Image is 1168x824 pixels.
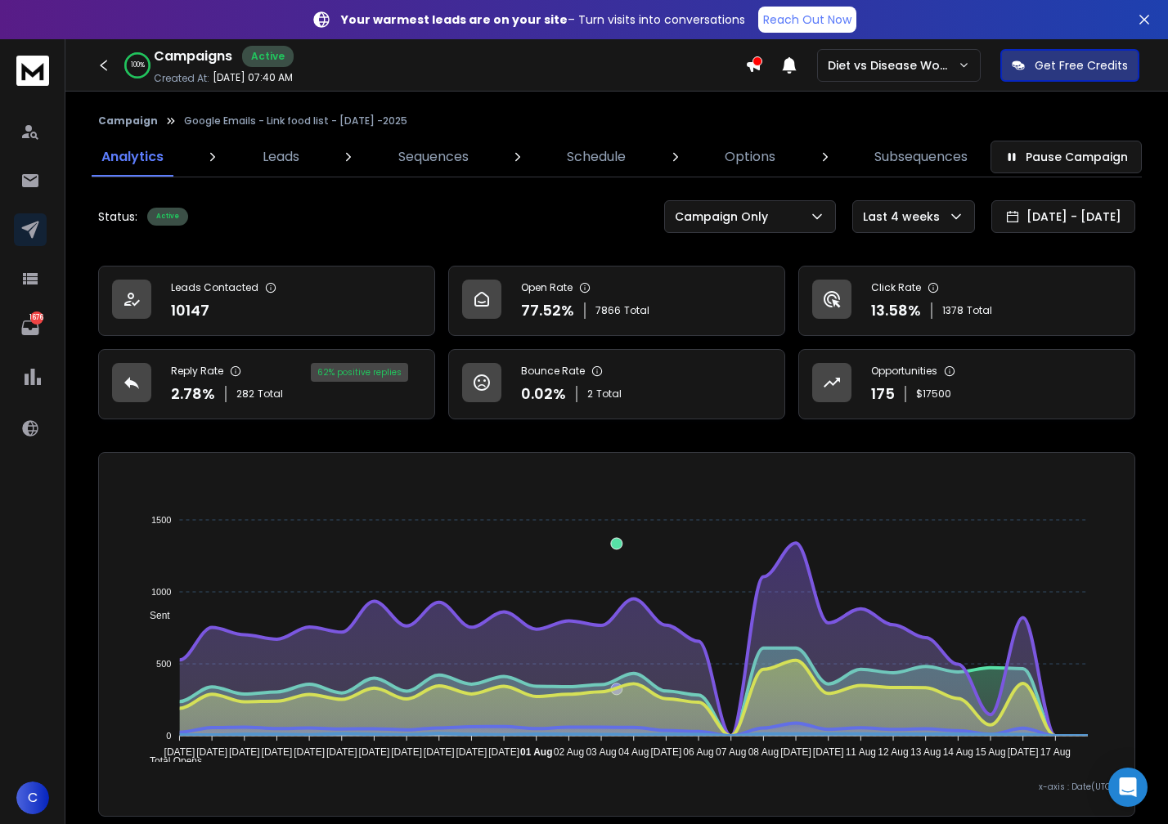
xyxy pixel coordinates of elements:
a: Bounce Rate0.02%2Total [448,349,785,419]
tspan: 01 Aug [520,746,553,758]
tspan: [DATE] [326,746,357,758]
span: Total [596,387,622,401]
p: 175 [871,383,895,405]
p: – Turn visits into conversations [341,11,745,28]
div: Active [242,46,294,67]
button: C [16,781,49,814]
span: 7866 [595,304,621,317]
p: 10147 [171,299,209,322]
tspan: [DATE] [196,746,227,758]
p: Last 4 weeks [863,208,946,225]
tspan: [DATE] [488,746,519,758]
tspan: [DATE] [424,746,455,758]
p: 1676 [30,311,43,325]
tspan: [DATE] [651,746,682,758]
p: Bounce Rate [521,365,585,378]
a: Click Rate13.58%1378Total [798,266,1135,336]
p: [DATE] 07:40 AM [213,71,293,84]
p: Leads Contacted [171,281,258,294]
a: Opportunities175$17500 [798,349,1135,419]
button: Campaign [98,114,158,128]
button: Get Free Credits [1000,49,1139,82]
p: Open Rate [521,281,573,294]
tspan: 14 Aug [943,746,973,758]
span: Total Opens [137,755,202,767]
p: Opportunities [871,365,937,378]
tspan: [DATE] [261,746,292,758]
a: Open Rate77.52%7866Total [448,266,785,336]
tspan: [DATE] [391,746,422,758]
span: Total [967,304,992,317]
p: 2.78 % [171,383,215,405]
tspan: 02 Aug [554,746,584,758]
tspan: [DATE] [1008,746,1039,758]
p: Sequences [398,147,469,167]
h1: Campaigns [154,47,232,66]
tspan: 0 [166,731,171,741]
p: Leads [263,147,299,167]
p: Reply Rate [171,365,223,378]
tspan: 07 Aug [716,746,746,758]
div: Active [147,208,188,226]
tspan: 11 Aug [846,746,876,758]
p: x-axis : Date(UTC) [112,781,1121,793]
a: 1676 [14,311,47,344]
p: Schedule [567,147,626,167]
p: Click Rate [871,281,921,294]
p: $ 17500 [916,387,951,401]
tspan: 12 Aug [878,746,908,758]
tspan: [DATE] [358,746,389,758]
a: Options [715,137,785,177]
p: Options [725,147,775,167]
p: Diet vs Disease Workspace [828,57,958,74]
p: Campaign Only [675,208,775,225]
span: 282 [236,387,254,401]
tspan: 03 Aug [586,746,616,758]
p: 0.02 % [521,383,566,405]
a: Leads Contacted10147 [98,266,435,336]
a: Reply Rate2.78%282Total62% positive replies [98,349,435,419]
tspan: 15 Aug [975,746,1005,758]
span: Sent [137,610,170,621]
a: Sequences [389,137,478,177]
button: Pause Campaign [991,141,1142,173]
p: Status: [98,208,137,225]
button: [DATE] - [DATE] [991,200,1135,233]
div: 62 % positive replies [311,363,408,382]
span: 2 [587,387,593,401]
p: Google Emails - Link food list - [DATE] -2025 [184,114,407,128]
p: Reach Out Now [763,11,851,28]
span: 1378 [942,304,964,317]
tspan: [DATE] [456,746,487,758]
a: Reach Out Now [758,7,856,33]
tspan: 13 Aug [910,746,941,758]
tspan: [DATE] [294,746,325,758]
p: 100 % [131,60,145,70]
tspan: 1500 [151,515,171,525]
span: Total [258,387,283,401]
p: 13.58 % [871,299,921,322]
p: Analytics [101,147,164,167]
tspan: [DATE] [229,746,260,758]
div: Open Intercom Messenger [1108,768,1148,807]
tspan: 08 Aug [748,746,779,758]
p: Subsequences [874,147,968,167]
tspan: [DATE] [780,746,811,758]
p: Created At: [154,72,209,85]
span: Total [624,304,649,317]
p: 77.52 % [521,299,574,322]
tspan: 17 Aug [1040,746,1071,758]
tspan: 1000 [151,587,171,597]
img: logo [16,56,49,86]
strong: Your warmest leads are on your site [341,11,568,28]
tspan: 04 Aug [618,746,649,758]
a: Schedule [557,137,636,177]
tspan: [DATE] [164,746,195,758]
tspan: 06 Aug [683,746,713,758]
a: Subsequences [865,137,977,177]
a: Leads [253,137,309,177]
tspan: [DATE] [813,746,844,758]
a: Analytics [92,137,173,177]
